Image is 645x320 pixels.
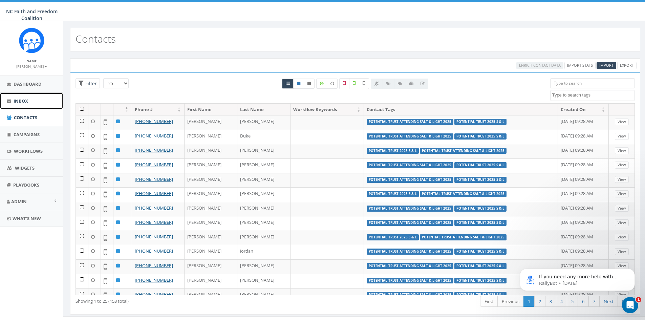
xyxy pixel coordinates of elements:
[185,158,237,173] td: [PERSON_NAME]
[367,292,453,298] label: Potential Trust attending Salt & Light 2025
[615,190,629,197] a: View
[367,162,453,168] label: Potential Trust attending Salt & Light 2025
[14,114,37,121] span: Contacts
[367,177,453,183] label: Potential Trust attending Salt & Light 2025
[454,249,507,255] label: Potential Trust 2025 S & L
[237,245,290,259] td: Jordan
[316,79,327,89] label: Data Enriched
[13,215,41,221] span: What's New
[558,245,609,259] td: [DATE] 09:28 AM
[293,79,304,89] a: Active
[237,173,290,188] td: [PERSON_NAME]
[185,115,237,130] td: [PERSON_NAME]
[615,119,629,126] a: View
[14,148,43,154] span: Workflows
[135,147,173,153] a: [PHONE_NUMBER]
[599,63,614,68] span: Import
[454,278,507,284] label: Potential Trust 2025 S & L
[364,104,558,115] th: Contact Tags
[135,248,173,254] a: [PHONE_NUMBER]
[16,64,47,69] small: [PERSON_NAME]
[6,8,58,21] span: NC Faith and Freedom Coalition
[282,79,294,89] a: All contacts
[14,98,28,104] span: Inbox
[615,248,629,255] a: View
[367,133,453,140] label: Potential Trust attending Salt & Light 2025
[615,162,629,169] a: View
[636,297,641,302] span: 1
[185,245,237,259] td: [PERSON_NAME]
[185,104,237,115] th: First Name
[135,118,173,124] a: [PHONE_NUMBER]
[454,263,507,269] label: Potential Trust 2025 S & L
[558,158,609,173] td: [DATE] 09:28 AM
[19,28,44,53] img: Rally_Corp_Icon.png
[550,78,635,88] input: Type to search
[367,206,453,212] label: Potential Trust attending Salt & Light 2025
[14,81,42,87] span: Dashboard
[237,259,290,274] td: [PERSON_NAME]
[185,274,237,289] td: [PERSON_NAME]
[454,133,507,140] label: Potential Trust 2025 S & L
[237,274,290,289] td: [PERSON_NAME]
[16,63,47,69] a: [PERSON_NAME]
[135,219,173,225] a: [PHONE_NUMBER]
[135,277,173,283] a: [PHONE_NUMBER]
[14,131,40,137] span: Campaigns
[185,202,237,216] td: [PERSON_NAME]
[454,206,507,212] label: Potential Trust 2025 S & L
[420,234,507,240] label: Potential Trust attending Salt & Light 2025
[135,162,173,168] a: [PHONE_NUMBER]
[307,82,311,86] i: This phone number is unsubscribed and has opted-out of all texts.
[297,82,300,86] i: This phone number is subscribed and will receive texts.
[13,182,39,188] span: Playbooks
[615,234,629,241] a: View
[420,148,507,154] label: Potential Trust attending Salt & Light 2025
[135,205,173,211] a: [PHONE_NUMBER]
[237,104,290,115] th: Last Name
[558,202,609,216] td: [DATE] 09:28 AM
[185,216,237,231] td: [PERSON_NAME]
[367,263,453,269] label: Potential Trust attending Salt & Light 2025
[615,205,629,212] a: View
[367,234,419,240] label: Potential Trust 2025 S & L
[185,187,237,202] td: [PERSON_NAME]
[454,162,507,168] label: Potential Trust 2025 S & L
[564,62,596,69] a: Import Stats
[185,259,237,274] td: [PERSON_NAME]
[558,104,609,115] th: Created On: activate to sort column ascending
[76,295,303,304] div: Showing 1 to 25 (153 total)
[237,187,290,202] td: [PERSON_NAME]
[510,254,645,302] iframe: Intercom notifications message
[135,176,173,182] a: [PHONE_NUMBER]
[367,148,419,154] label: Potential Trust 2025 S & L
[558,144,609,158] td: [DATE] 09:28 AM
[237,144,290,158] td: [PERSON_NAME]
[454,220,507,226] label: Potential Trust 2025 S & L
[558,173,609,188] td: [DATE] 09:28 AM
[599,63,614,68] span: CSV files only
[237,115,290,130] td: [PERSON_NAME]
[420,191,507,197] label: Potential Trust attending Salt & Light 2025
[84,80,97,87] span: Filter
[367,191,419,197] label: Potential Trust 2025 S & L
[237,130,290,144] td: Duke
[304,79,315,89] a: Opted Out
[615,219,629,227] a: View
[132,104,185,115] th: Phone #: activate to sort column ascending
[615,133,629,140] a: View
[26,59,37,63] small: Name
[237,158,290,173] td: [PERSON_NAME]
[237,202,290,216] td: [PERSON_NAME]
[615,147,629,154] a: View
[349,78,359,89] label: Validated
[558,187,609,202] td: [DATE] 09:28 AM
[76,33,116,44] h2: Contacts
[367,249,453,255] label: Potential Trust attending Salt & Light 2025
[359,78,369,89] label: Not Validated
[367,278,453,284] label: Potential Trust attending Salt & Light 2025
